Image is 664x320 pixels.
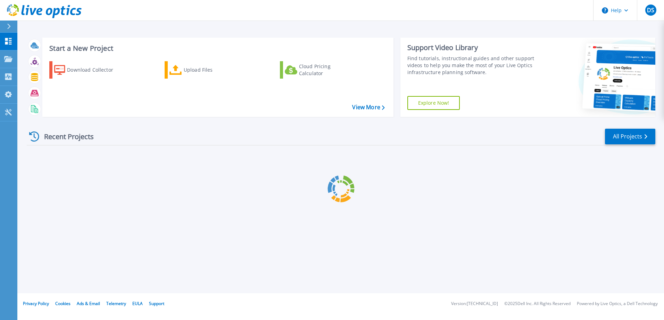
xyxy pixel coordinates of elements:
a: Ads & Email [77,301,100,306]
a: Privacy Policy [23,301,49,306]
div: Cloud Pricing Calculator [299,63,355,77]
h3: Start a New Project [49,45,384,52]
li: Version: [TECHNICAL_ID] [451,302,498,306]
li: Powered by Live Optics, a Dell Technology [577,302,658,306]
a: Telemetry [106,301,126,306]
span: DS [647,7,654,13]
a: Download Collector [49,61,127,79]
a: All Projects [605,129,655,144]
a: Cloud Pricing Calculator [280,61,357,79]
li: © 2025 Dell Inc. All Rights Reserved [504,302,571,306]
a: View More [352,104,384,111]
div: Download Collector [67,63,123,77]
a: Cookies [55,301,70,306]
a: Upload Files [165,61,242,79]
a: Explore Now! [407,96,460,110]
div: Support Video Library [407,43,537,52]
a: Support [149,301,164,306]
div: Recent Projects [27,128,103,145]
a: EULA [132,301,143,306]
div: Upload Files [184,63,239,77]
div: Find tutorials, instructional guides and other support videos to help you make the most of your L... [407,55,537,76]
